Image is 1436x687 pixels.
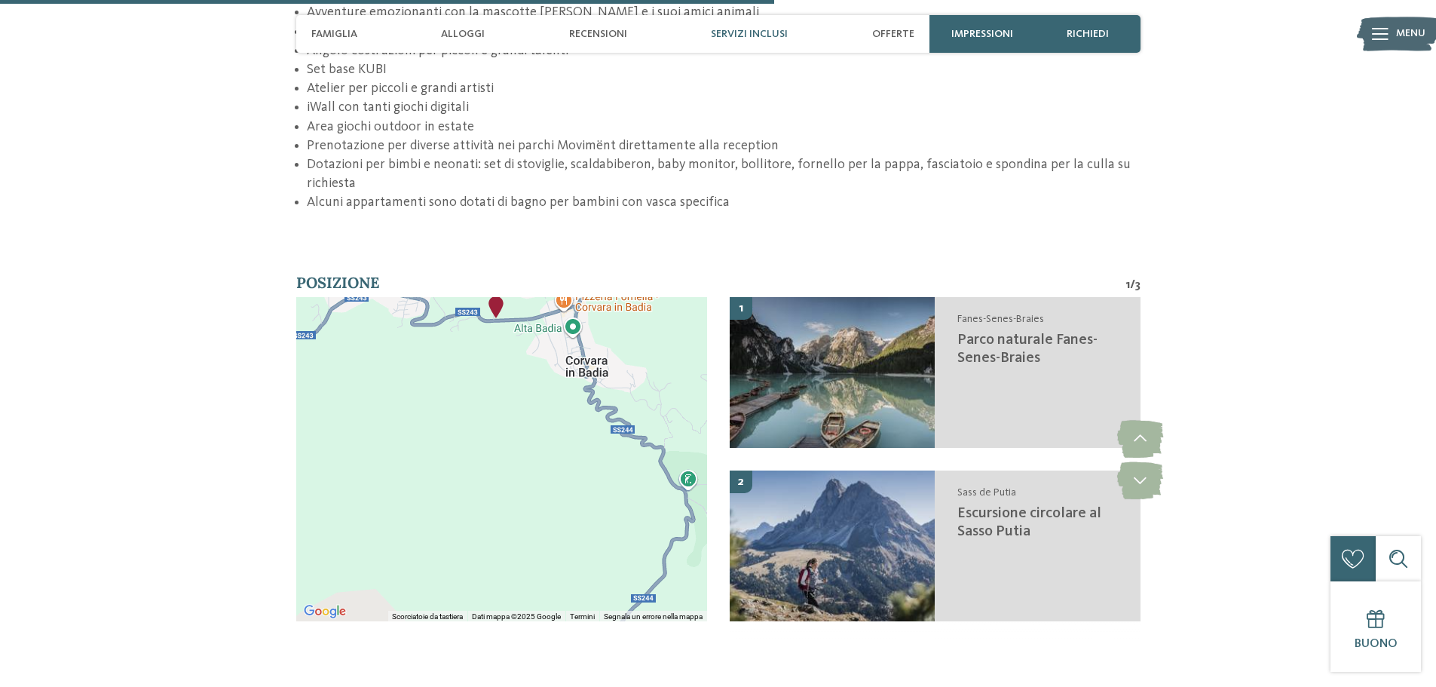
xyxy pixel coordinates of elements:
li: Avventure emozionanti con la mascotte [PERSON_NAME] e i suoi amici animali [307,3,1140,22]
span: / [1130,277,1135,293]
div: Movi Family Apart-Hotel [485,296,507,318]
img: Una stupenda vacanza in famiglia a Corvara [730,471,935,621]
a: Visualizza questa zona in Google Maps (in una nuova finestra) [300,602,350,621]
span: Servizi inclusi [711,28,788,41]
span: 1 [1125,277,1130,293]
span: 2 [737,474,744,490]
img: Google [300,602,350,621]
li: Prenotazione per diverse attività nei parchi Movimënt direttamente alla reception [307,136,1140,155]
span: Escursione circolare al Sasso Putia [957,506,1101,539]
li: Set base KUBI [307,60,1140,79]
a: Buono [1330,581,1421,672]
span: 3 [1135,277,1141,293]
span: Alloggi [441,28,485,41]
a: Termini (si apre in una nuova scheda) [570,612,595,621]
span: Offerte [872,28,914,41]
span: Dati mappa ©2025 Google [472,612,561,621]
span: 1 [739,300,743,317]
span: Fanes-Senes-Braies [957,314,1044,324]
li: Alcuni appartamenti sono dotati di bagno per bambini con vasca specifica [307,193,1140,212]
span: Buono [1355,638,1398,650]
li: Atelier per piccoli e grandi artisti [307,79,1140,98]
button: Scorciatoie da tastiera [392,612,463,622]
span: richiedi [1067,28,1109,41]
li: Dotazioni per bimbi e neonati: set di stoviglie, scaldabiberon, baby monitor, bollitore, fornello... [307,155,1140,193]
span: Famiglia [311,28,357,41]
li: iWall con tanti giochi digitali [307,98,1140,117]
span: Parco naturale Fanes-Senes-Braies [957,333,1098,366]
li: Area giochi outdoor in estate [307,118,1140,136]
a: Segnala un errore nella mappa [604,612,703,621]
span: Posizione [296,273,379,292]
span: Impressioni [951,28,1013,41]
span: Recensioni [569,28,627,41]
span: Sass de Putia [957,487,1016,498]
img: Una stupenda vacanza in famiglia a Corvara [730,297,935,448]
